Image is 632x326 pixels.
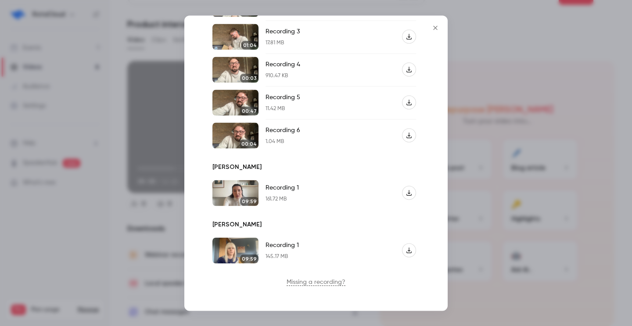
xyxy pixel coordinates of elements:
[266,126,300,135] div: Recording 6
[240,197,259,206] div: 09:59
[427,19,444,36] button: Close
[266,105,300,112] div: 11.42 MB
[212,237,259,263] img: Jacki
[240,74,259,82] div: 00:03
[266,183,299,192] div: Recording 1
[266,72,300,79] div: 910.47 KB
[209,278,423,287] p: Missing a recording?
[266,60,300,69] div: Recording 4
[266,27,300,36] div: Recording 3
[266,196,299,203] div: 161.72 MB
[266,241,299,250] div: Recording 1
[212,220,262,229] p: [PERSON_NAME]
[212,57,259,82] img: Ethan
[266,39,300,47] div: 17.81 MB
[266,253,299,260] div: 145.17 MB
[212,90,259,115] img: Ethan
[266,138,300,145] div: 1.04 MB
[240,140,259,148] div: 00:04
[240,107,259,115] div: 00:47
[212,162,262,171] p: [PERSON_NAME]
[241,41,259,50] div: 01:04
[212,180,259,206] img: Sophie
[266,93,300,102] div: Recording 5
[212,24,259,50] img: Ethan
[212,122,259,148] img: Ethan
[240,255,259,264] div: 09:59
